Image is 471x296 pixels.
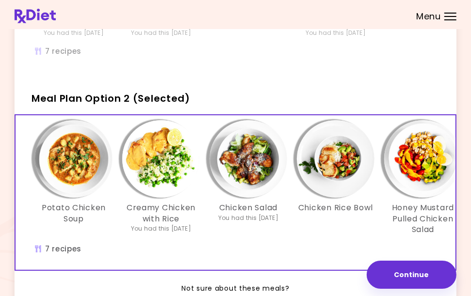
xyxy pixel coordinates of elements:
[15,9,56,23] img: RxDiet
[122,203,200,224] h3: Creamy Chicken with Rice
[181,283,289,295] span: Not sure about these meals?
[218,214,278,222] div: You had this [DATE]
[367,261,456,289] button: Continue
[298,203,373,213] h3: Chicken Rice Bowl
[416,12,441,21] span: Menu
[30,120,117,235] div: Info - Potato Chicken Soup - Meal Plan Option 2 (Selected)
[131,224,191,233] div: You had this [DATE]
[117,120,205,235] div: Info - Creamy Chicken with Rice - Meal Plan Option 2 (Selected)
[131,29,191,37] div: You had this [DATE]
[292,120,379,235] div: Info - Chicken Rice Bowl - Meal Plan Option 2 (Selected)
[205,120,292,235] div: Info - Chicken Salad - Meal Plan Option 2 (Selected)
[35,203,113,224] h3: Potato Chicken Soup
[379,120,467,235] div: Info - Honey Mustard Pulled Chicken Salad - Meal Plan Option 2 (Selected)
[32,92,190,105] span: Meal Plan Option 2 (Selected)
[384,203,462,235] h3: Honey Mustard Pulled Chicken Salad
[44,29,104,37] div: You had this [DATE]
[219,203,277,213] h3: Chicken Salad
[306,29,366,37] div: You had this [DATE]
